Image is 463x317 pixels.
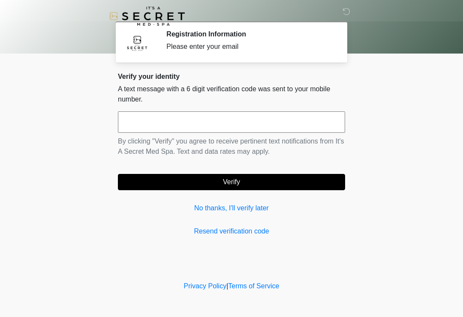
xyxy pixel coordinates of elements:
a: Privacy Policy [184,282,227,290]
button: Verify [118,174,345,190]
img: Agent Avatar [124,30,150,56]
p: A text message with a 6 digit verification code was sent to your mobile number. [118,84,345,105]
a: | [226,282,228,290]
h2: Registration Information [166,30,332,38]
a: No thanks, I'll verify later [118,203,345,213]
a: Terms of Service [228,282,279,290]
h2: Verify your identity [118,72,345,81]
img: It's A Secret Med Spa Logo [109,6,185,26]
a: Resend verification code [118,226,345,236]
div: Please enter your email [166,42,332,52]
p: By clicking "Verify" you agree to receive pertinent text notifications from It's A Secret Med Spa... [118,136,345,157]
